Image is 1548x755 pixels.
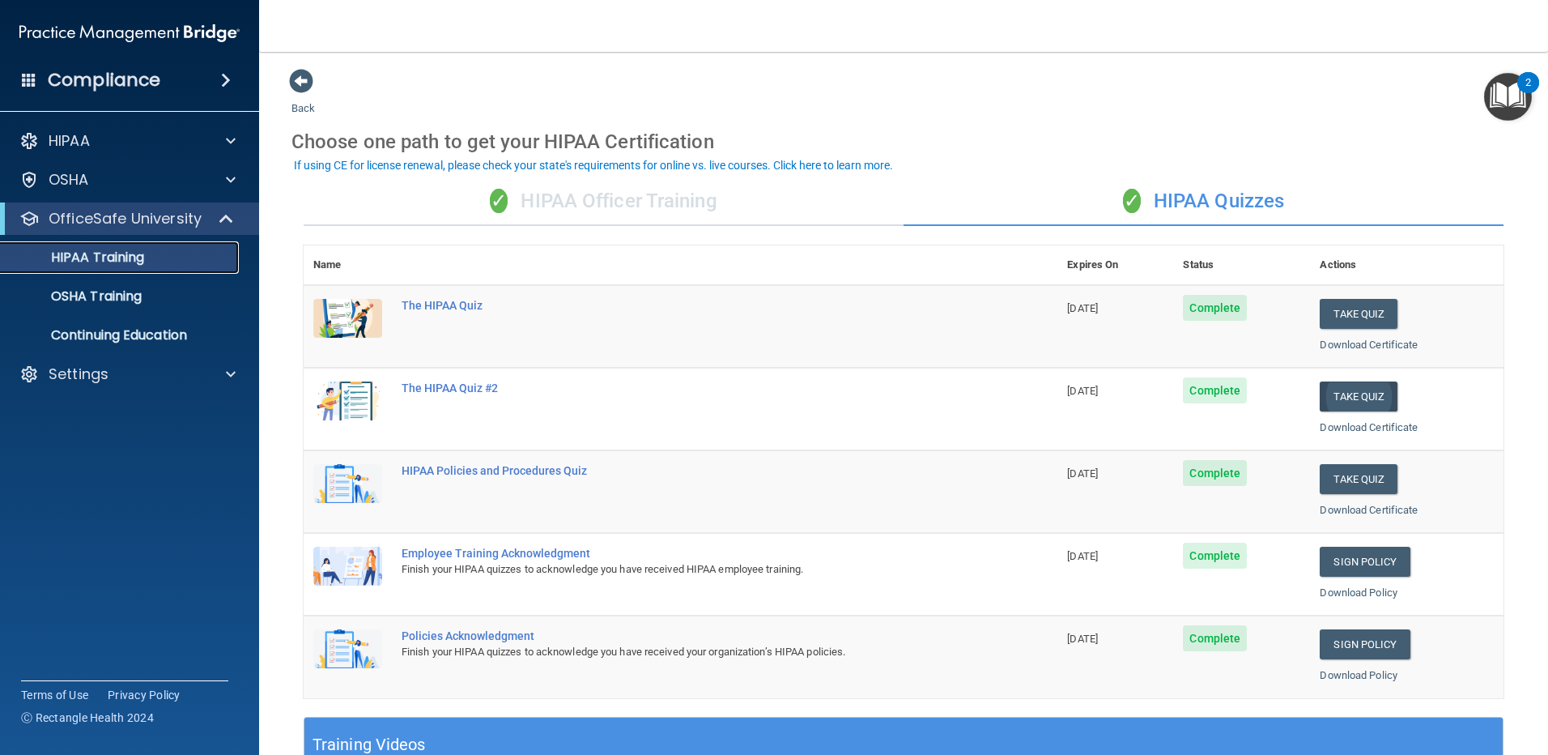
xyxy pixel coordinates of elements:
div: Employee Training Acknowledgment [402,547,976,560]
button: Open Resource Center, 2 new notifications [1484,73,1532,121]
span: Complete [1183,460,1247,486]
a: Sign Policy [1320,547,1410,577]
div: Choose one path to get your HIPAA Certification [291,118,1516,165]
a: OfficeSafe University [19,209,235,228]
p: OfficeSafe University [49,209,202,228]
p: HIPAA Training [11,250,144,266]
p: OSHA Training [11,288,142,305]
div: Finish your HIPAA quizzes to acknowledge you have received your organization’s HIPAA policies. [402,642,976,662]
a: Back [291,83,315,114]
div: 2 [1525,83,1531,104]
button: Take Quiz [1320,382,1397,412]
span: Complete [1183,295,1247,321]
a: Download Certificate [1320,339,1418,351]
span: ✓ [1123,189,1141,213]
span: Complete [1183,377,1247,403]
a: Download Certificate [1320,504,1418,516]
p: Continuing Education [11,327,232,343]
span: [DATE] [1067,385,1098,397]
span: Complete [1183,543,1247,569]
div: Policies Acknowledgment [402,629,976,642]
a: Download Policy [1320,587,1397,599]
th: Status [1173,245,1310,285]
div: HIPAA Officer Training [304,177,904,226]
th: Expires On [1057,245,1173,285]
th: Actions [1310,245,1503,285]
a: Privacy Policy [108,687,181,703]
div: Finish your HIPAA quizzes to acknowledge you have received HIPAA employee training. [402,560,976,579]
div: If using CE for license renewal, please check your state's requirements for online vs. live cours... [294,160,893,171]
button: Take Quiz [1320,299,1397,329]
a: Terms of Use [21,687,88,703]
a: HIPAA [19,131,236,151]
p: OSHA [49,170,89,190]
h4: Compliance [48,69,160,92]
a: Settings [19,365,236,384]
span: [DATE] [1067,550,1098,562]
span: [DATE] [1067,633,1098,645]
div: The HIPAA Quiz #2 [402,382,976,395]
a: Download Certificate [1320,421,1418,433]
button: Take Quiz [1320,464,1397,494]
a: Sign Policy [1320,629,1410,659]
div: HIPAA Policies and Procedures Quiz [402,464,976,477]
div: HIPAA Quizzes [904,177,1503,226]
a: OSHA [19,170,236,190]
span: [DATE] [1067,302,1098,314]
img: PMB logo [19,17,240,49]
th: Name [304,245,392,285]
span: [DATE] [1067,467,1098,480]
button: If using CE for license renewal, please check your state's requirements for online vs. live cours... [291,157,895,173]
span: ✓ [490,189,508,213]
span: Ⓒ Rectangle Health 2024 [21,710,154,726]
span: Complete [1183,625,1247,651]
p: Settings [49,365,108,384]
a: Download Policy [1320,669,1397,681]
p: HIPAA [49,131,90,151]
div: The HIPAA Quiz [402,299,976,312]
